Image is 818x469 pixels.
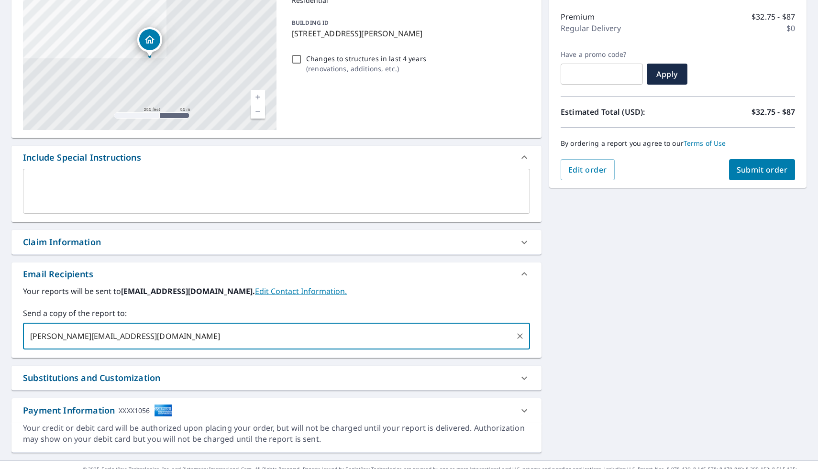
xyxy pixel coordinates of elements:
div: Email Recipients [11,262,542,285]
div: Your credit or debit card will be authorized upon placing your order, but will not be charged unt... [23,423,530,445]
span: Edit order [568,164,607,175]
p: Regular Delivery [561,22,621,34]
div: Email Recipients [23,268,93,281]
p: $32.75 - $87 [752,11,795,22]
b: [EMAIL_ADDRESS][DOMAIN_NAME]. [121,286,255,296]
a: Terms of Use [684,139,726,148]
span: Apply [654,69,680,79]
span: Submit order [737,164,788,175]
div: Substitutions and Customization [11,366,542,390]
p: Estimated Total (USD): [561,106,678,118]
div: Claim Information [11,230,542,254]
button: Clear [513,329,527,343]
div: Include Special Instructions [23,151,141,164]
a: EditContactInfo [255,286,347,296]
img: cardImage [154,404,172,417]
p: $32.75 - $87 [752,106,795,118]
label: Your reports will be sent to [23,285,530,297]
div: Include Special Instructions [11,146,542,169]
div: Payment Information [23,404,172,417]
a: Current Level 17, Zoom Out [251,104,265,119]
p: ( renovations, additions, etc. ) [306,64,426,74]
p: BUILDING ID [292,19,329,27]
a: Current Level 17, Zoom In [251,90,265,104]
div: Payment InformationXXXX1056cardImage [11,398,542,423]
p: [STREET_ADDRESS][PERSON_NAME] [292,28,526,39]
label: Have a promo code? [561,50,643,59]
button: Submit order [729,159,796,180]
p: Premium [561,11,595,22]
button: Edit order [561,159,615,180]
div: Claim Information [23,236,101,249]
label: Send a copy of the report to: [23,307,530,319]
button: Apply [647,64,687,85]
p: By ordering a report you agree to our [561,139,795,148]
div: Substitutions and Customization [23,371,160,384]
div: XXXX1056 [119,404,150,417]
p: Changes to structures in last 4 years [306,54,426,64]
div: Dropped pin, building 1, Residential property, 198 Kendall Rd Two Harbors, MN 55616 [137,27,162,57]
p: $0 [786,22,795,34]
